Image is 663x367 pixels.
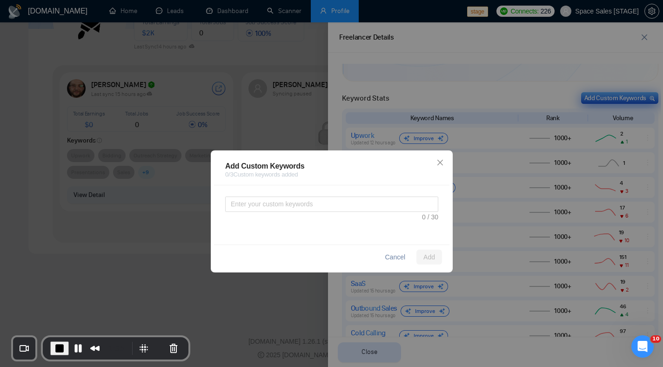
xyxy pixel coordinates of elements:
[436,159,444,166] span: close
[225,162,304,170] span: Add Custom Keywords
[385,252,405,262] span: Cancel
[416,250,442,265] button: Add
[428,150,453,176] button: Close
[377,250,413,265] button: Cancel
[225,171,438,177] span: 0 / 3 Custom keywords added
[631,335,654,358] iframe: Intercom live chat
[650,335,661,343] span: 10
